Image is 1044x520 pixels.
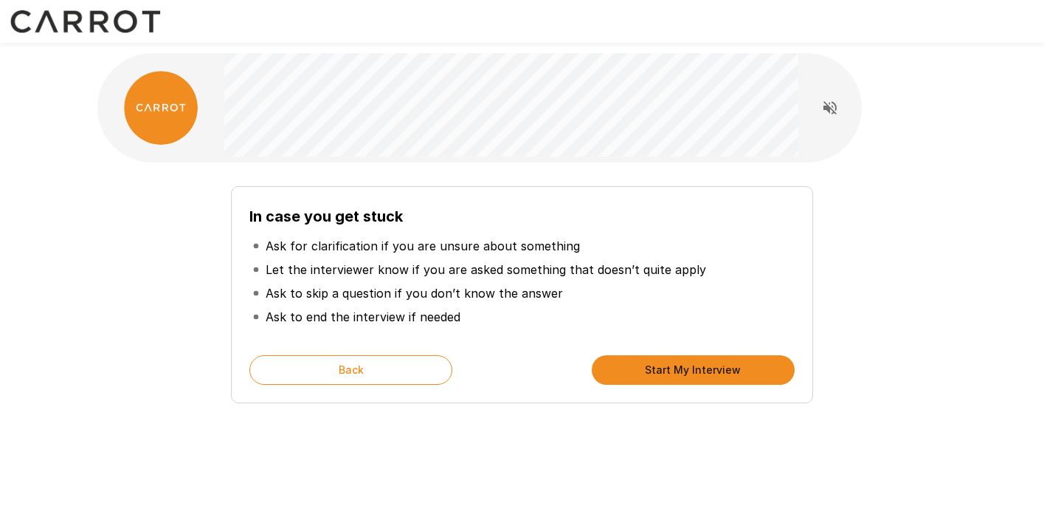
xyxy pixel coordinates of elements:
[592,355,795,385] button: Start My Interview
[815,93,845,123] button: Read questions aloud
[249,355,452,385] button: Back
[266,308,460,326] p: Ask to end the interview if needed
[266,237,580,255] p: Ask for clarification if you are unsure about something
[249,208,403,225] b: In case you get stuck
[124,71,198,145] img: carrot_logo.png
[266,261,706,278] p: Let the interviewer know if you are asked something that doesn’t quite apply
[266,284,563,302] p: Ask to skip a question if you don’t know the answer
